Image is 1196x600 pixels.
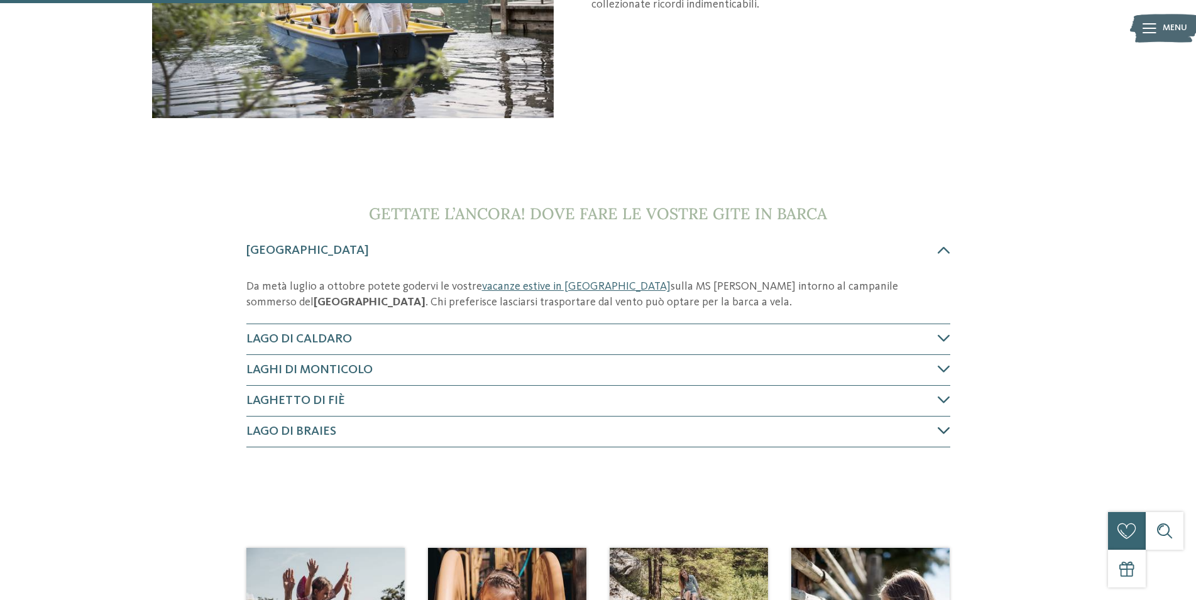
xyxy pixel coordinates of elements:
[246,364,373,376] span: Laghi di Monticolo
[482,281,671,292] a: vacanze estive in [GEOGRAPHIC_DATA]
[246,244,369,257] span: [GEOGRAPHIC_DATA]
[314,297,425,308] strong: [GEOGRAPHIC_DATA]
[246,395,345,407] span: Laghetto di Fiè
[246,279,950,310] p: Da metà luglio a ottobre potete godervi le vostre sulla MS [PERSON_NAME] intorno al campanile som...
[246,425,336,438] span: Lago di Braies
[369,204,827,224] span: Gettate l’ancora! Dove fare le vostre gite in barca
[246,333,352,346] span: Lago di Caldaro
